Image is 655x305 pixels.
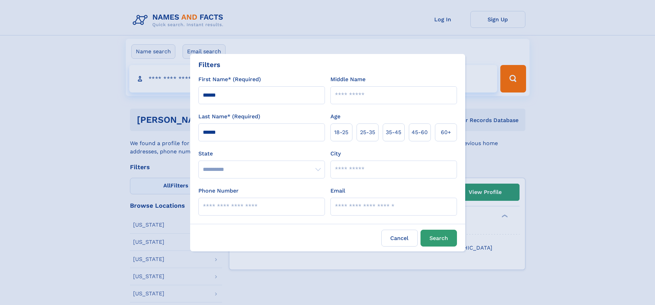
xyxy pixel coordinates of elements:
[198,59,220,70] div: Filters
[330,112,340,121] label: Age
[381,230,418,247] label: Cancel
[334,128,348,137] span: 18‑25
[330,150,341,158] label: City
[198,150,325,158] label: State
[386,128,401,137] span: 35‑45
[198,112,260,121] label: Last Name* (Required)
[330,187,345,195] label: Email
[330,75,365,84] label: Middle Name
[198,187,239,195] label: Phone Number
[441,128,451,137] span: 60+
[412,128,428,137] span: 45‑60
[421,230,457,247] button: Search
[198,75,261,84] label: First Name* (Required)
[360,128,375,137] span: 25‑35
